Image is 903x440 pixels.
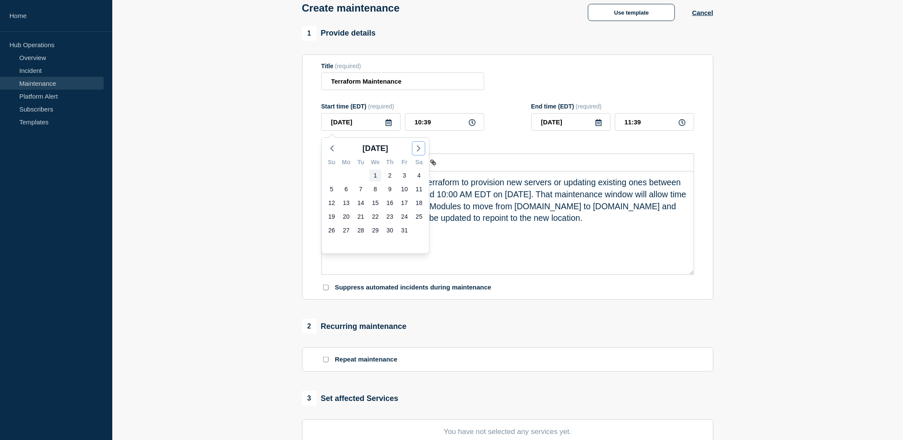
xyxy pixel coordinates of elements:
div: We [368,157,383,169]
span: (required) [335,63,361,69]
div: Su [324,157,339,169]
div: Monday, Oct 6, 2025 [340,183,352,195]
div: Tuesday, Oct 7, 2025 [355,183,367,195]
div: Friday, Oct 31, 2025 [399,224,411,236]
div: Sa [412,157,426,169]
div: End time (EDT) [531,103,694,110]
p: You have not selected any services yet. [321,428,694,436]
button: Toggle link [427,157,439,168]
input: YYYY-MM-DD [321,113,401,131]
div: Set affected Services [302,391,399,406]
div: Wednesday, Oct 29, 2025 [369,224,381,236]
div: Friday, Oct 3, 2025 [399,169,411,181]
div: Tuesday, Oct 21, 2025 [355,211,367,223]
div: Saturday, Oct 11, 2025 [413,183,425,195]
p: Suppress automated incidents during maintenance [335,283,492,292]
div: Message [322,172,694,274]
button: Cancel [692,9,713,16]
span: 1 [302,26,317,41]
div: Friday, Oct 24, 2025 [399,211,411,223]
input: Suppress automated incidents during maintenance [323,285,329,290]
input: Title [321,72,484,90]
div: Sunday, Oct 12, 2025 [326,197,338,209]
div: Sunday, Oct 19, 2025 [326,211,338,223]
div: Title [321,63,484,69]
input: HH:MM [615,113,694,131]
div: Thursday, Oct 9, 2025 [384,183,396,195]
div: Start time (EDT) [321,103,484,110]
div: Thursday, Oct 2, 2025 [384,169,396,181]
div: Thursday, Oct 23, 2025 [384,211,396,223]
div: Saturday, Oct 25, 2025 [413,211,425,223]
div: Monday, Oct 13, 2025 [340,197,352,209]
div: Wednesday, Oct 1, 2025 [369,169,381,181]
input: Repeat maintenance [323,357,329,362]
p: Repeat maintenance [335,356,398,364]
div: Tuesday, Oct 14, 2025 [355,197,367,209]
div: Provide details [302,26,376,41]
div: Monday, Oct 27, 2025 [340,224,352,236]
input: HH:MM [405,113,484,131]
div: Mo [339,157,354,169]
span: Users should avoid using Terraform to provision new servers or updating existing ones between 6:0... [328,178,689,223]
div: Tu [354,157,368,169]
div: Fr [397,157,412,169]
div: Saturday, Oct 18, 2025 [413,197,425,209]
div: Wednesday, Oct 8, 2025 [369,183,381,195]
div: Monday, Oct 20, 2025 [340,211,352,223]
div: Message [321,144,694,151]
div: Wednesday, Oct 22, 2025 [369,211,381,223]
input: YYYY-MM-DD [531,113,611,131]
span: 2 [302,319,317,334]
div: Thursday, Oct 30, 2025 [384,224,396,236]
div: Thursday, Oct 16, 2025 [384,197,396,209]
button: Use template [588,4,675,21]
div: Th [383,157,397,169]
div: Sunday, Oct 5, 2025 [326,183,338,195]
div: Tuesday, Oct 28, 2025 [355,224,367,236]
div: Saturday, Oct 4, 2025 [413,169,425,181]
div: Recurring maintenance [302,319,407,334]
span: (required) [576,103,602,110]
div: Friday, Oct 10, 2025 [399,183,411,195]
span: 3 [302,391,317,406]
span: [DATE] [363,142,388,155]
h1: Create maintenance [302,2,400,14]
div: Friday, Oct 17, 2025 [399,197,411,209]
button: [DATE] [359,142,392,155]
div: Sunday, Oct 26, 2025 [326,224,338,236]
div: Wednesday, Oct 15, 2025 [369,197,381,209]
span: (required) [368,103,394,110]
